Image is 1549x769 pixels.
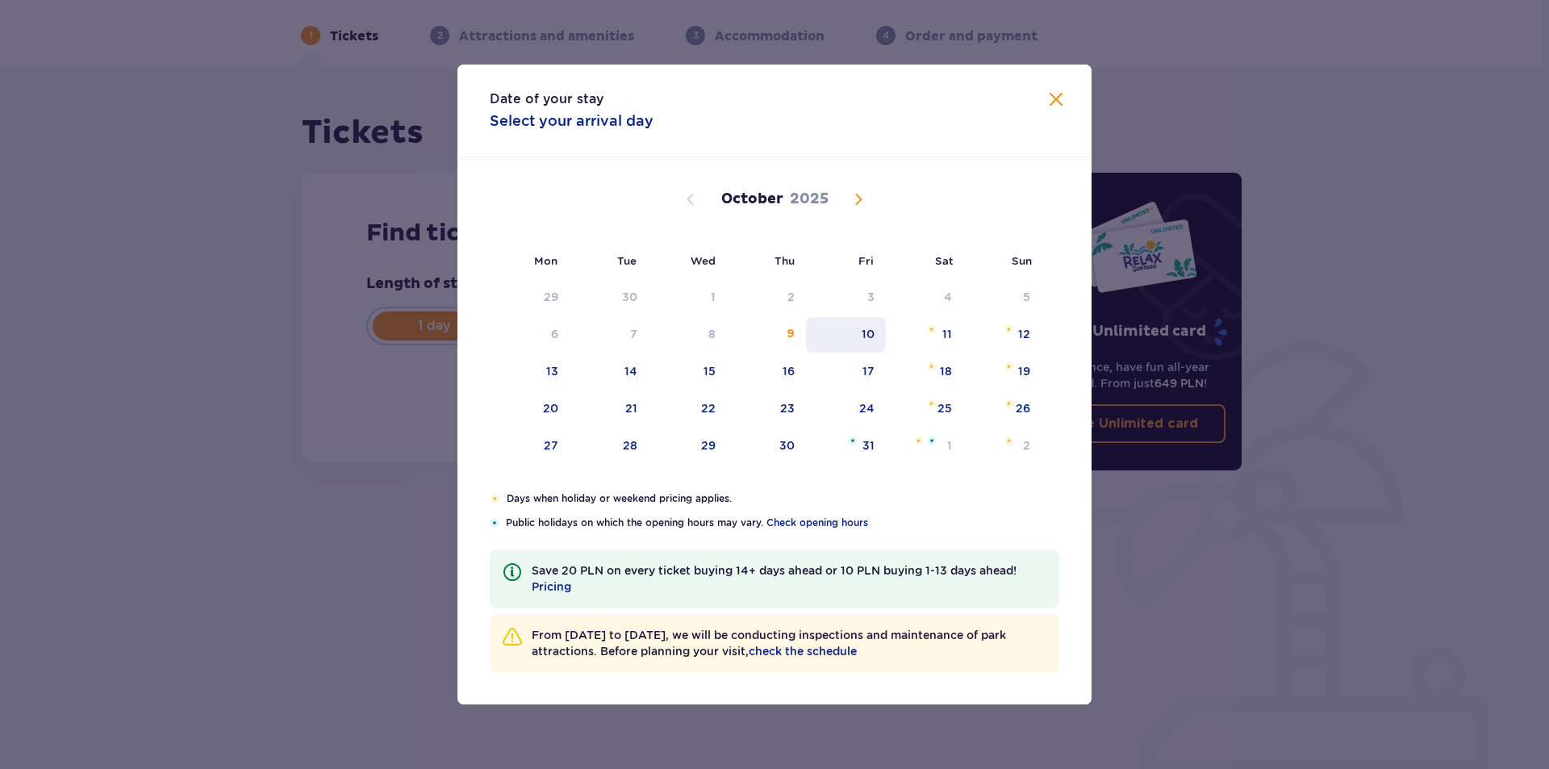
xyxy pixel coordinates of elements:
small: Wed [691,254,716,267]
small: Sat [935,254,953,267]
td: Friday, October 31, 2025 [806,428,886,464]
td: Date not available. Wednesday, October 8, 2025 [649,317,727,353]
div: 14 [624,363,637,379]
td: Monday, October 13, 2025 [490,354,570,390]
div: 13 [546,363,558,379]
td: Date not available. Tuesday, October 7, 2025 [570,317,649,353]
div: 21 [625,400,637,416]
div: 24 [859,400,875,416]
div: 12 [1018,326,1030,342]
img: Blue star [848,436,858,445]
p: 2025 [790,190,829,209]
p: October [721,190,783,209]
td: Friday, October 24, 2025 [806,391,886,427]
div: 27 [544,437,558,453]
td: Saturday, October 11, 2025 [886,317,964,353]
img: Orange star [1004,324,1014,334]
td: Date not available. Monday, October 6, 2025 [490,317,570,353]
div: 29 [701,437,716,453]
td: Tuesday, October 14, 2025 [570,354,649,390]
div: 7 [630,326,637,342]
td: Date not available. Thursday, October 2, 2025 [727,280,807,316]
div: 22 [701,400,716,416]
span: Check opening hours [766,516,868,530]
p: Date of your stay [490,90,603,108]
div: 1 [711,289,716,305]
a: check the schedule [749,643,857,659]
small: Mon [534,254,557,267]
td: Tuesday, October 28, 2025 [570,428,649,464]
div: 29 [544,289,558,305]
td: Wednesday, October 22, 2025 [649,391,727,427]
div: 11 [942,326,952,342]
div: 18 [940,363,952,379]
div: 30 [779,437,795,453]
div: 6 [551,326,558,342]
td: Sunday, October 26, 2025 [963,391,1042,427]
td: Saturday, November 1, 2025 [886,428,964,464]
td: Date not available. Saturday, October 4, 2025 [886,280,964,316]
div: 26 [1016,400,1030,416]
div: 30 [622,289,637,305]
img: Orange star [1004,362,1014,371]
td: Wednesday, October 15, 2025 [649,354,727,390]
td: Wednesday, October 29, 2025 [649,428,727,464]
td: Saturday, October 18, 2025 [886,354,964,390]
img: Orange star [1004,399,1014,408]
div: 5 [1023,289,1030,305]
div: 1 [947,437,952,453]
td: Thursday, October 23, 2025 [727,391,807,427]
img: Blue star [490,518,499,528]
td: Date not available. Wednesday, October 1, 2025 [649,280,727,316]
button: Close [1046,90,1066,111]
p: From [DATE] to [DATE], we will be conducting inspections and maintenance of park attractions. Bef... [532,627,1046,659]
p: Save 20 PLN on every ticket buying 14+ days ahead or 10 PLN buying 1-13 days ahead! [532,562,1046,595]
img: Orange star [926,399,937,408]
div: 4 [944,289,952,305]
div: 16 [783,363,795,379]
td: Date not available. Friday, October 3, 2025 [806,280,886,316]
td: Monday, October 20, 2025 [490,391,570,427]
button: Previous month [681,190,700,209]
div: 10 [862,326,875,342]
td: Date not available. Monday, September 29, 2025 [490,280,570,316]
p: Select your arrival day [490,111,653,131]
p: Days when holiday or weekend pricing applies. [507,491,1059,506]
p: Public holidays on which the opening hours may vary. [506,516,1059,530]
a: Pricing [532,579,571,595]
div: 9 [787,326,795,342]
div: 23 [780,400,795,416]
td: Tuesday, October 21, 2025 [570,391,649,427]
img: Orange star [926,324,937,334]
img: Orange star [490,494,500,504]
div: 3 [867,289,875,305]
small: Fri [858,254,874,267]
div: 28 [623,437,637,453]
td: Friday, October 17, 2025 [806,354,886,390]
td: Friday, October 10, 2025 [806,317,886,353]
img: Orange star [913,436,924,445]
div: 2 [787,289,795,305]
small: Sun [1012,254,1032,267]
td: Thursday, October 30, 2025 [727,428,807,464]
div: 17 [862,363,875,379]
div: 15 [704,363,716,379]
div: 25 [937,400,952,416]
div: 8 [708,326,716,342]
td: Date not available. Tuesday, September 30, 2025 [570,280,649,316]
td: Date not available. Sunday, October 5, 2025 [963,280,1042,316]
td: Saturday, October 25, 2025 [886,391,964,427]
td: Sunday, November 2, 2025 [963,428,1042,464]
td: Sunday, October 19, 2025 [963,354,1042,390]
td: Thursday, October 9, 2025 [727,317,807,353]
img: Blue star [927,436,937,445]
small: Tue [617,254,637,267]
img: Orange star [1004,436,1014,445]
td: Monday, October 27, 2025 [490,428,570,464]
td: Sunday, October 12, 2025 [963,317,1042,353]
div: 2 [1023,437,1030,453]
div: 31 [862,437,875,453]
div: 19 [1018,363,1030,379]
